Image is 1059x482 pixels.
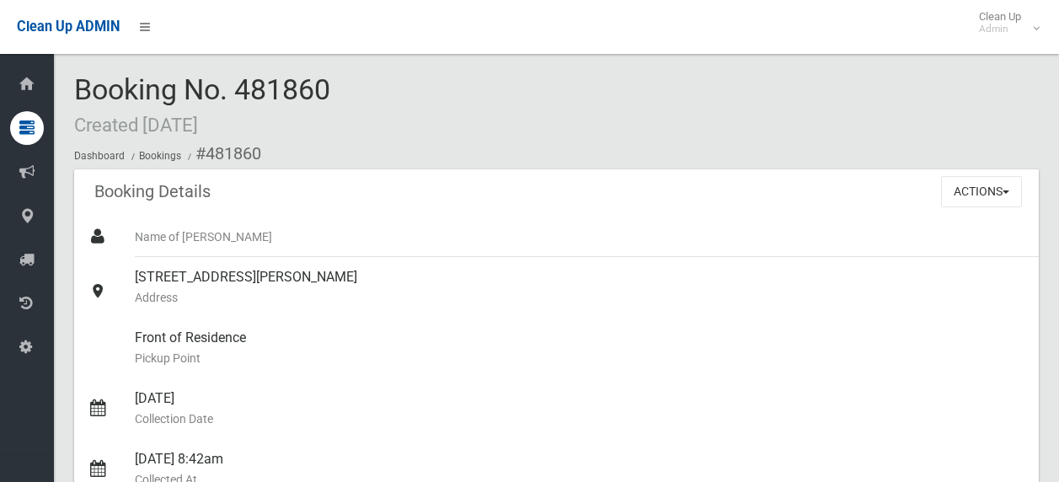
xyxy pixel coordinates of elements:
small: Address [135,287,1025,308]
header: Booking Details [74,175,231,208]
a: Dashboard [74,150,125,162]
small: Admin [979,23,1021,35]
small: Collection Date [135,409,1025,429]
small: Pickup Point [135,348,1025,368]
a: Bookings [139,150,181,162]
span: Clean Up ADMIN [17,19,120,35]
div: Front of Residence [135,318,1025,378]
button: Actions [941,176,1022,207]
span: Clean Up [971,10,1038,35]
div: [DATE] [135,378,1025,439]
div: [STREET_ADDRESS][PERSON_NAME] [135,257,1025,318]
span: Booking No. 481860 [74,72,330,138]
small: Name of [PERSON_NAME] [135,227,1025,247]
li: #481860 [184,138,261,169]
small: Created [DATE] [74,114,198,136]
